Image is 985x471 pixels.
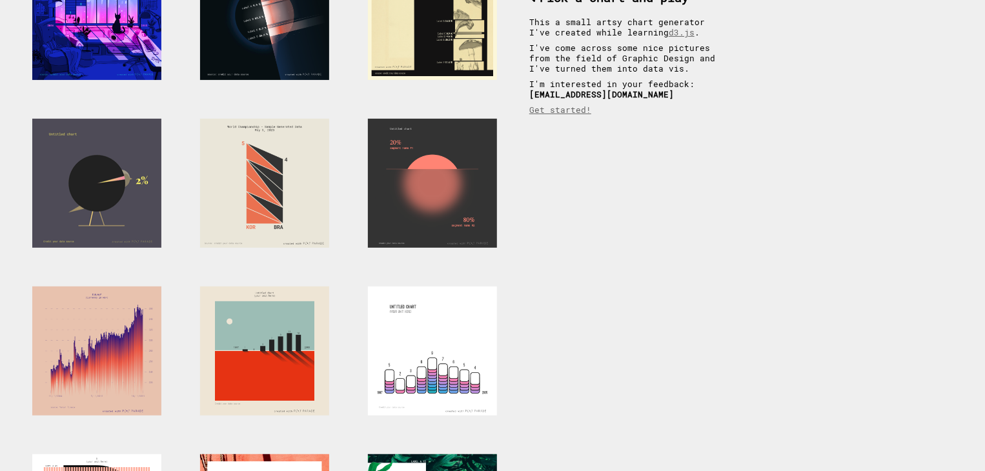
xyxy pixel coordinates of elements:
[529,17,729,37] p: This a small artsy chart generator I've created while learning .
[669,27,695,37] a: d3.js
[529,89,674,99] b: [EMAIL_ADDRESS][DOMAIN_NAME]
[529,105,591,115] a: Get started!
[529,43,729,74] p: I've come across some nice pictures from the field of Graphic Design and I've turned them into da...
[529,79,729,99] p: I'm interested in your feedback:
